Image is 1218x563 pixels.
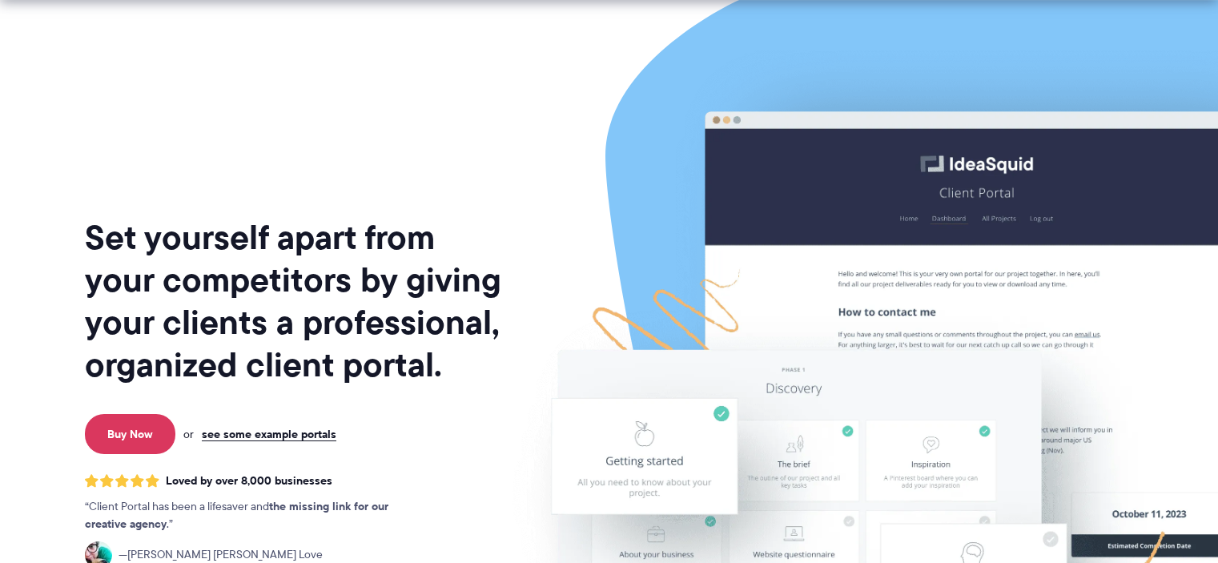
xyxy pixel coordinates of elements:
span: Loved by over 8,000 businesses [166,474,332,488]
p: Client Portal has been a lifesaver and . [85,498,421,533]
span: or [183,427,194,441]
h1: Set yourself apart from your competitors by giving your clients a professional, organized client ... [85,216,504,386]
a: Buy Now [85,414,175,454]
a: see some example portals [202,427,336,441]
strong: the missing link for our creative agency [85,497,388,533]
